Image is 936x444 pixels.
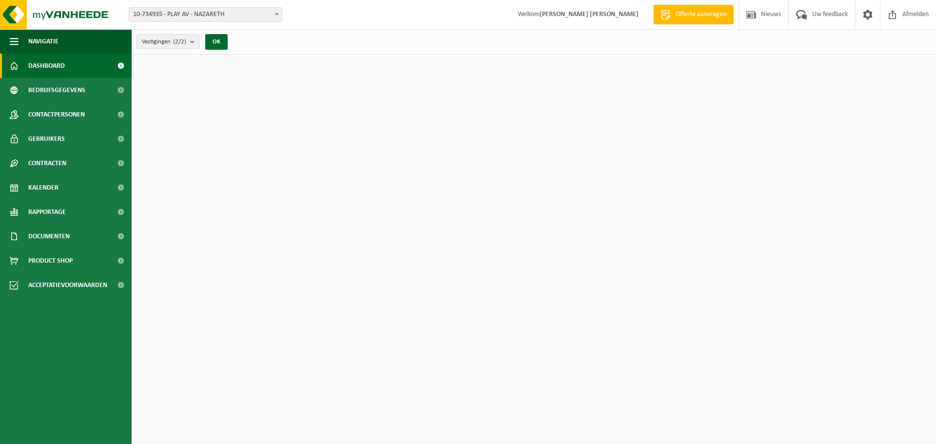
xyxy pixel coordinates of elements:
[673,10,729,19] span: Offerte aanvragen
[28,54,65,78] span: Dashboard
[540,11,639,18] strong: [PERSON_NAME] [PERSON_NAME]
[653,5,734,24] a: Offerte aanvragen
[173,39,186,45] count: (2/2)
[28,224,70,249] span: Documenten
[28,29,58,54] span: Navigatie
[28,249,73,273] span: Product Shop
[5,423,163,444] iframe: chat widget
[28,78,85,102] span: Bedrijfsgegevens
[205,34,228,50] button: OK
[28,127,65,151] span: Gebruikers
[28,200,66,224] span: Rapportage
[129,8,282,21] span: 10-734935 - PLAY AV - NAZARETH
[28,102,85,127] span: Contactpersonen
[129,7,282,22] span: 10-734935 - PLAY AV - NAZARETH
[28,175,58,200] span: Kalender
[28,273,107,297] span: Acceptatievoorwaarden
[28,151,66,175] span: Contracten
[142,35,186,49] span: Vestigingen
[136,34,199,49] button: Vestigingen(2/2)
